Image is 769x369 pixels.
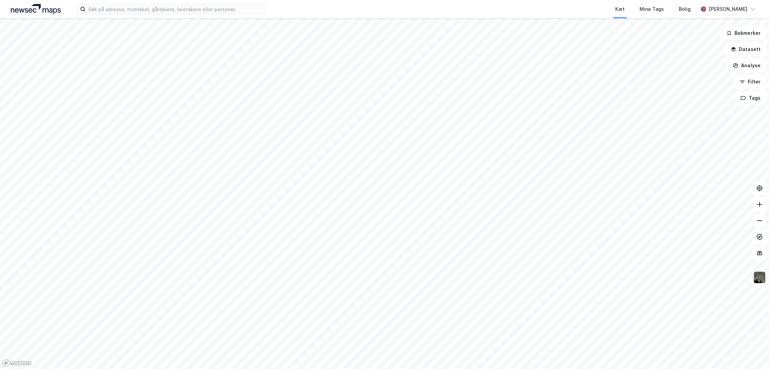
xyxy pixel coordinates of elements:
div: [PERSON_NAME] [709,5,747,13]
div: Kart [615,5,625,13]
iframe: Chat Widget [735,337,769,369]
input: Søk på adresse, matrikkel, gårdeiere, leietakere eller personer [86,4,266,14]
div: Kontrollprogram for chat [735,337,769,369]
div: Mine Tags [640,5,664,13]
img: logo.a4113a55bc3d86da70a041830d287a7e.svg [11,4,61,14]
div: Bolig [679,5,691,13]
